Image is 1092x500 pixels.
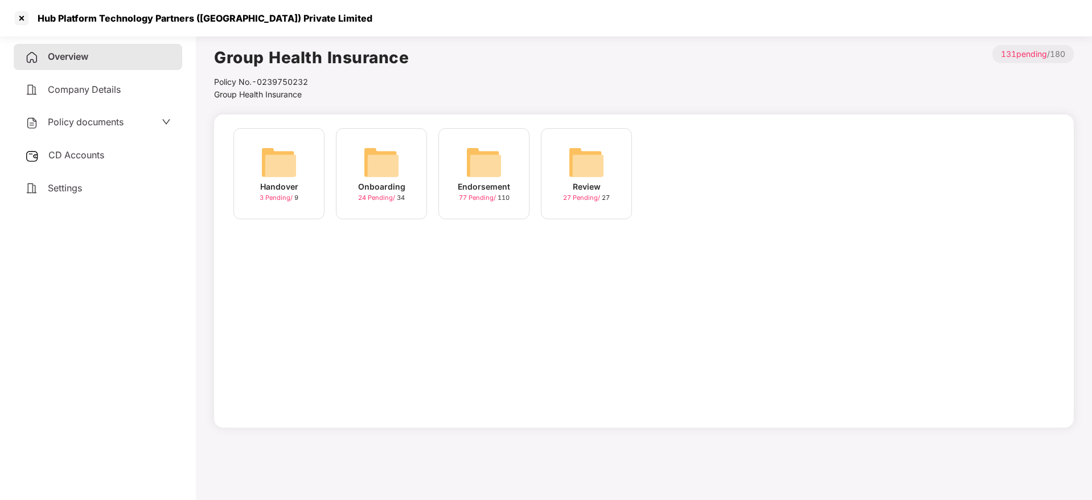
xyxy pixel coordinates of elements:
[458,181,510,193] div: Endorsement
[563,193,610,203] div: 27
[25,149,39,163] img: svg+xml;base64,PHN2ZyB3aWR0aD0iMjUiIGhlaWdodD0iMjQiIHZpZXdCb3g9IjAgMCAyNSAyNCIgZmlsbD0ibm9uZSIgeG...
[48,51,88,62] span: Overview
[358,194,397,202] span: 24 Pending /
[1001,49,1047,59] span: 131 pending
[31,13,372,24] div: Hub Platform Technology Partners ([GEOGRAPHIC_DATA]) Private Limited
[214,45,409,70] h1: Group Health Insurance
[992,45,1074,63] p: / 180
[48,116,124,128] span: Policy documents
[260,181,298,193] div: Handover
[25,51,39,64] img: svg+xml;base64,PHN2ZyB4bWxucz0iaHR0cDovL3d3dy53My5vcmcvMjAwMC9zdmciIHdpZHRoPSIyNCIgaGVpZ2h0PSIyNC...
[48,149,104,161] span: CD Accounts
[568,144,605,181] img: svg+xml;base64,PHN2ZyB4bWxucz0iaHR0cDovL3d3dy53My5vcmcvMjAwMC9zdmciIHdpZHRoPSI2NCIgaGVpZ2h0PSI2NC...
[25,182,39,195] img: svg+xml;base64,PHN2ZyB4bWxucz0iaHR0cDovL3d3dy53My5vcmcvMjAwMC9zdmciIHdpZHRoPSIyNCIgaGVpZ2h0PSIyNC...
[214,76,409,88] div: Policy No.- 0239750232
[573,181,601,193] div: Review
[459,194,498,202] span: 77 Pending /
[214,89,302,99] span: Group Health Insurance
[48,84,121,95] span: Company Details
[162,117,171,126] span: down
[260,193,298,203] div: 9
[459,193,510,203] div: 110
[48,182,82,194] span: Settings
[25,116,39,130] img: svg+xml;base64,PHN2ZyB4bWxucz0iaHR0cDovL3d3dy53My5vcmcvMjAwMC9zdmciIHdpZHRoPSIyNCIgaGVpZ2h0PSIyNC...
[25,83,39,97] img: svg+xml;base64,PHN2ZyB4bWxucz0iaHR0cDovL3d3dy53My5vcmcvMjAwMC9zdmciIHdpZHRoPSIyNCIgaGVpZ2h0PSIyNC...
[358,193,405,203] div: 34
[363,144,400,181] img: svg+xml;base64,PHN2ZyB4bWxucz0iaHR0cDovL3d3dy53My5vcmcvMjAwMC9zdmciIHdpZHRoPSI2NCIgaGVpZ2h0PSI2NC...
[358,181,405,193] div: Onboarding
[261,144,297,181] img: svg+xml;base64,PHN2ZyB4bWxucz0iaHR0cDovL3d3dy53My5vcmcvMjAwMC9zdmciIHdpZHRoPSI2NCIgaGVpZ2h0PSI2NC...
[466,144,502,181] img: svg+xml;base64,PHN2ZyB4bWxucz0iaHR0cDovL3d3dy53My5vcmcvMjAwMC9zdmciIHdpZHRoPSI2NCIgaGVpZ2h0PSI2NC...
[260,194,294,202] span: 3 Pending /
[563,194,602,202] span: 27 Pending /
